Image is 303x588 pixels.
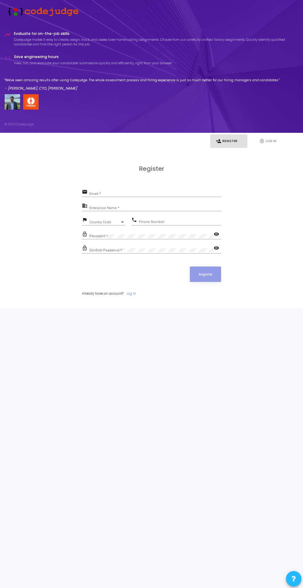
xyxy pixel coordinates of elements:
[89,192,221,196] input: Email
[5,31,11,38] i: timeline
[214,231,221,238] mat-icon: visibility
[23,94,39,110] img: company-logo
[14,61,173,65] p: View, run, and evaluate your candidates’ submissions quickly and efficiently, right from your bro...
[131,217,139,224] mat-icon: phone
[14,31,298,36] h4: Evaluate for on-the-job skills
[5,55,11,61] i: code
[82,245,89,252] mat-icon: lock_outline
[139,220,221,224] input: Phone Number
[89,220,120,224] span: Country Code
[89,206,221,210] input: Enterprise Name
[5,86,77,91] em: - [PERSON_NAME], CTO, [PERSON_NAME]
[5,122,34,127] div: © 2025 Codejudge
[259,138,265,144] i: fingerprint
[82,203,89,210] mat-icon: business
[14,37,298,47] p: Codejudge makes it easy to create, assign, track, and assess take-home coding assignments. Choose...
[82,189,89,196] mat-icon: email
[254,134,291,148] a: fingerprintLog In
[82,291,124,296] span: Already have an account?
[126,291,136,296] a: Log In
[210,134,247,148] a: person_addRegister
[190,267,221,282] button: Register
[5,78,280,82] p: "We've seen amazing results after using Codejudge. The whole assessment process and hiring experi...
[82,231,89,238] mat-icon: lock_outline
[14,55,173,59] h4: Save engineering hours
[5,94,20,110] img: user image
[216,138,221,144] i: person_add
[82,217,89,224] mat-icon: flag
[214,245,221,252] mat-icon: visibility
[82,165,221,172] h3: Register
